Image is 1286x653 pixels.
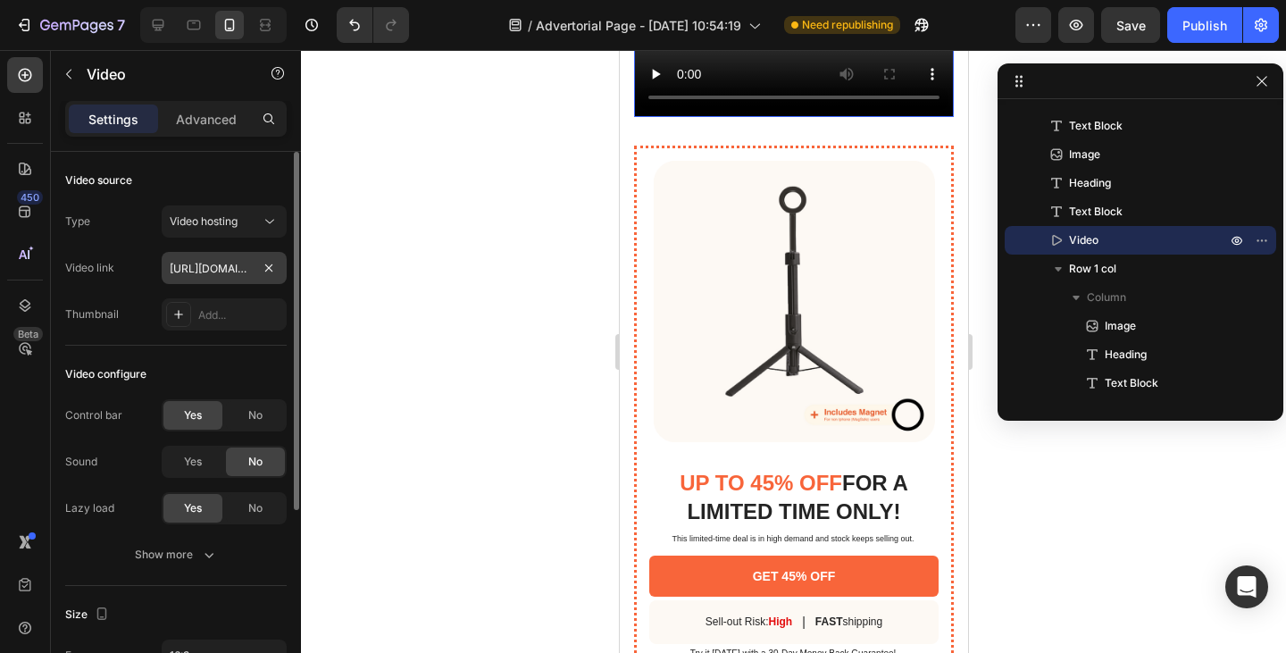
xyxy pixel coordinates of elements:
[65,260,114,276] div: Video link
[176,110,237,129] p: Advanced
[65,500,114,516] div: Lazy load
[184,407,202,423] span: Yes
[248,454,263,470] span: No
[337,7,409,43] div: Undo/Redo
[117,14,125,36] p: 7
[1182,16,1227,35] div: Publish
[170,214,238,228] span: Video hosting
[65,306,119,322] div: Thumbnail
[65,172,132,188] div: Video source
[620,50,968,653] iframe: Design area
[65,539,287,571] button: Show more
[1069,231,1098,249] span: Video
[65,366,146,382] div: Video configure
[802,17,893,33] span: Need republishing
[1101,7,1160,43] button: Save
[1225,565,1268,608] div: Open Intercom Messenger
[65,213,90,230] div: Type
[65,407,122,423] div: Control bar
[1069,174,1111,192] span: Heading
[1087,289,1126,306] span: Column
[1069,146,1100,163] span: Image
[1116,18,1146,33] span: Save
[1069,117,1123,135] span: Text Block
[184,454,202,470] span: Yes
[88,110,138,129] p: Settings
[1105,317,1136,335] span: Image
[1167,7,1242,43] button: Publish
[29,598,317,609] p: Try it [DATE] with a 30-Day Money Back Guarantee!
[65,454,97,470] div: Sound
[528,16,532,35] span: /
[65,603,113,627] div: Size
[184,500,202,516] span: Yes
[198,307,282,323] div: Add...
[248,500,263,516] span: No
[536,16,741,35] span: Advertorial Page - [DATE] 10:54:19
[135,546,218,564] div: Show more
[1069,203,1123,221] span: Text Block
[162,205,287,238] button: Video hosting
[13,327,43,341] div: Beta
[248,407,263,423] span: No
[17,190,43,205] div: 450
[1069,260,1116,278] span: Row 1 col
[87,63,238,85] p: Video
[7,7,133,43] button: 7
[162,252,287,284] input: Insert video url here
[1105,346,1147,364] span: Heading
[1105,374,1158,392] span: Text Block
